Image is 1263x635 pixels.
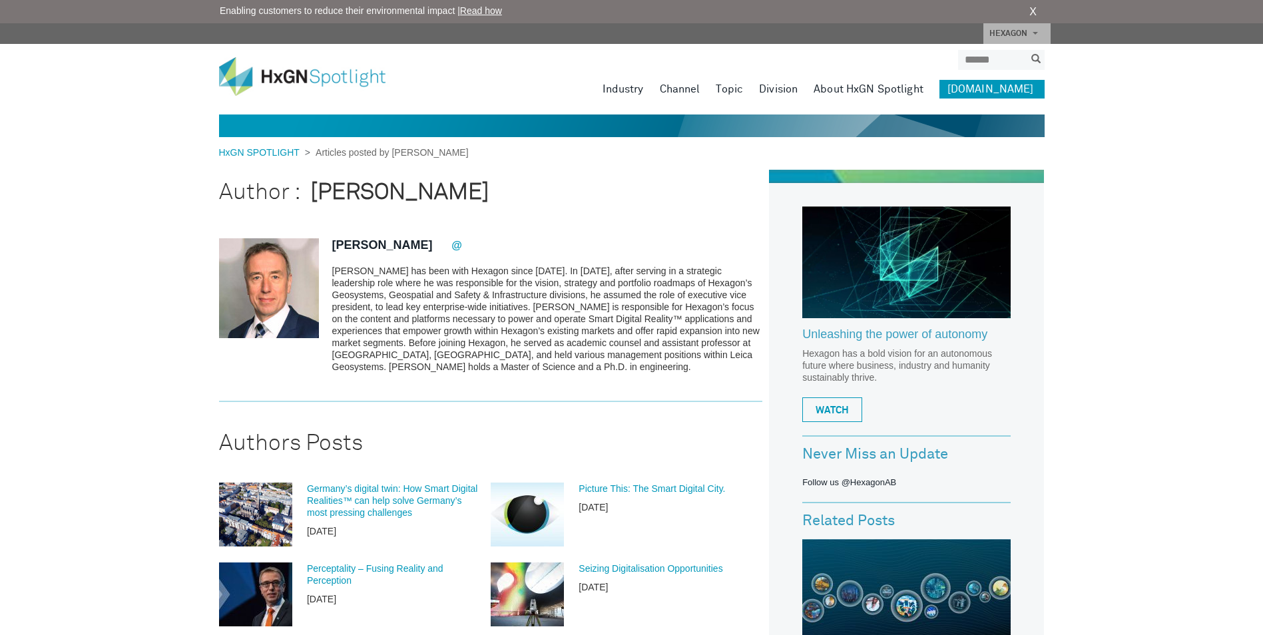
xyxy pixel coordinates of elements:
a: Seizing Digitalisation Opportunities [579,562,755,574]
time: [DATE] [579,502,608,513]
h3: Related Posts [802,513,1011,529]
img: HxGN Spotlight [219,57,405,96]
time: [DATE] [307,526,336,536]
a: Unleashing the power of autonomy [802,328,1011,348]
img: Hexagon_CorpVideo_Pod_RR_2.jpg [802,206,1011,318]
a: WATCH [802,397,862,422]
h3: Never Miss an Update [802,447,1011,463]
a: Germany’s digital twin: How Smart Digital Realities™ can help solve Germany’s most pressing chall... [307,483,483,519]
a: @ [451,240,462,251]
a: About HxGN Spotlight [814,80,923,99]
a: Channel [660,80,700,99]
img: Juergen Dold [219,238,319,338]
a: Picture This: The Smart Digital City. [579,483,755,495]
img: Juergen Dold [219,562,292,626]
a: [PERSON_NAME] [332,238,433,252]
a: HxGN SPOTLIGHT [219,147,305,158]
a: Follow us @HexagonAB [802,477,896,487]
a: Topic [716,80,743,99]
a: [DOMAIN_NAME] [939,80,1045,99]
a: X [1029,4,1037,20]
div: > [219,146,469,160]
h1: Author : [219,170,763,215]
p: [PERSON_NAME] has been with Hexagon since [DATE]. In [DATE], after serving in a strategic leaders... [332,265,763,373]
p: Hexagon has a bold vision for an autonomous future where business, industry and humanity sustaina... [802,347,1011,383]
a: Division [759,80,798,99]
span: Articles posted by [PERSON_NAME] [310,147,469,158]
a: Read how [460,5,502,16]
strong: [PERSON_NAME] [310,181,489,204]
span: Enabling customers to reduce their environmental impact | [220,4,502,18]
a: HEXAGON [983,23,1051,44]
a: Industry [603,80,644,99]
a: Perceptality – Fusing Reality and Perception [307,562,483,586]
time: [DATE] [579,582,608,592]
time: [DATE] [307,594,336,604]
h2: Authors Posts [219,421,763,466]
